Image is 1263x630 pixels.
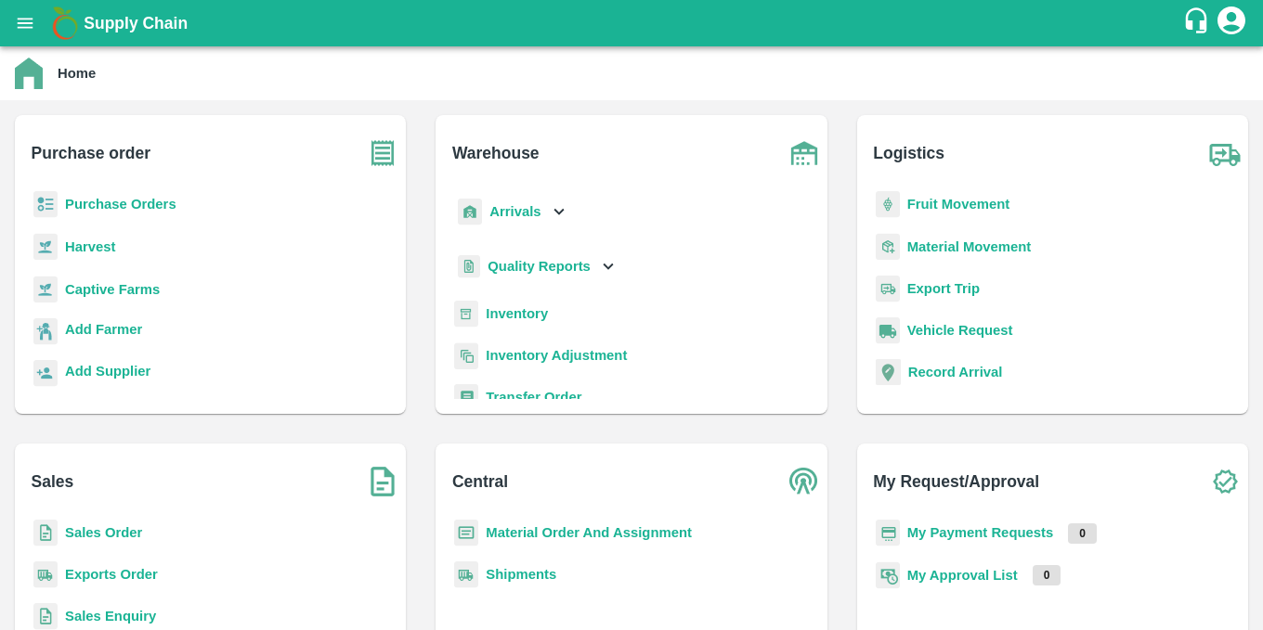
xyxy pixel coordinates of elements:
b: Home [58,66,96,81]
a: Material Order And Assignment [486,525,692,540]
p: 0 [1033,565,1061,585]
img: warehouse [781,130,827,176]
img: inventory [454,342,478,369]
img: shipments [33,561,58,588]
a: Captive Farms [65,282,160,297]
img: delivery [876,276,900,302]
a: Inventory [486,306,548,321]
b: Add Farmer [65,322,142,337]
a: Vehicle Request [907,323,1013,338]
a: My Approval List [907,568,1018,583]
img: farmer [33,318,58,345]
a: My Payment Requests [907,525,1054,540]
b: Purchase order [32,140,150,166]
img: harvest [33,276,58,303]
p: 0 [1068,523,1097,544]
img: vehicle [876,317,900,344]
img: centralMaterial [454,520,478,546]
a: Purchase Orders [65,197,176,212]
div: Quality Reports [454,248,618,286]
b: Central [452,469,508,495]
b: Arrivals [489,204,540,219]
a: Inventory Adjustment [486,348,627,363]
a: Add Farmer [65,319,142,344]
img: whTransfer [454,384,478,411]
img: whArrival [458,199,482,225]
b: Quality Reports [488,259,591,274]
img: supplier [33,360,58,387]
a: Add Supplier [65,361,150,386]
img: soSales [359,458,406,505]
img: central [781,458,827,505]
a: Material Movement [907,239,1032,254]
a: Fruit Movement [907,197,1010,212]
img: purchase [359,130,406,176]
a: Shipments [486,567,556,582]
a: Harvest [65,239,115,254]
div: customer-support [1182,6,1215,40]
div: account of current user [1215,4,1248,43]
b: Logistics [873,140,944,166]
a: Sales Enquiry [65,609,156,624]
img: payment [876,520,900,546]
a: Exports Order [65,567,158,582]
b: Add Supplier [65,364,150,379]
img: shipments [454,561,478,588]
b: Sales [32,469,74,495]
a: Sales Order [65,525,142,540]
img: truck [1202,130,1248,176]
a: Export Trip [907,281,980,296]
img: home [15,58,43,89]
img: harvest [33,233,58,261]
img: approval [876,561,900,589]
img: logo [46,5,84,42]
a: Transfer Order [486,390,581,405]
b: Warehouse [452,140,540,166]
img: reciept [33,191,58,218]
img: material [876,233,900,261]
img: fruit [876,191,900,218]
a: Supply Chain [84,10,1182,36]
div: Arrivals [454,191,569,233]
img: sales [33,520,58,546]
img: check [1202,458,1248,505]
a: Record Arrival [908,365,1003,379]
b: Supply Chain [84,14,188,32]
button: open drawer [4,2,46,45]
img: qualityReport [458,255,480,278]
img: sales [33,603,58,630]
img: whInventory [454,301,478,328]
b: My Request/Approval [873,469,1039,495]
img: recordArrival [876,359,901,385]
